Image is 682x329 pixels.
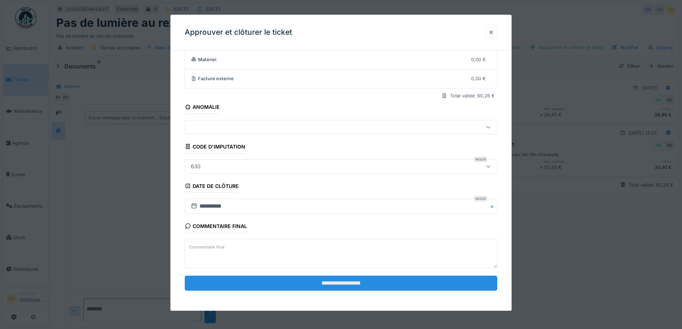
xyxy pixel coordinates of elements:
summary: Facture externe0,00 € [188,72,494,86]
div: Matériel [191,56,466,63]
div: Total validé: 60,26 € [450,93,495,100]
div: 630 [188,163,203,170]
button: Close [489,199,497,214]
div: 0,00 € [471,76,486,82]
div: Commentaire final [185,221,247,233]
div: Date de clôture [185,181,239,193]
div: Facture externe [191,76,466,82]
div: Code d'imputation [185,141,245,154]
h3: Approuver et clôturer le ticket [185,28,292,37]
div: Anomalie [185,102,220,114]
div: Requis [474,156,487,162]
summary: Matériel0,00 € [188,53,494,66]
label: Commentaire final [188,243,226,252]
div: 0,00 € [471,56,486,63]
div: Requis [474,196,487,202]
